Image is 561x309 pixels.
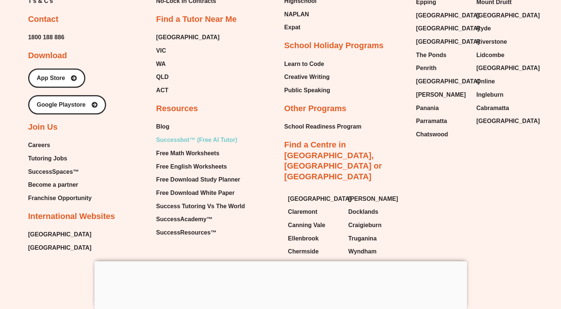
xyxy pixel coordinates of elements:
[156,187,245,199] a: Free Download White Paper
[284,72,329,83] span: Creative Writing
[156,201,245,212] a: Success Tutoring Vs The World
[156,174,240,185] span: Free Download Study Planner
[476,36,507,47] span: Riverstone
[524,273,561,309] iframe: Chat Widget
[284,40,383,51] h2: School Holiday Programs
[476,89,504,100] span: Ingleburn
[156,14,237,25] h2: Find a Tutor Near Me
[156,134,237,146] span: Successbot™ (Free AI Tutor)
[416,23,479,34] span: [GEOGRAPHIC_DATA]
[28,32,65,43] a: 1800 188 886
[416,129,469,140] a: Chatswood
[348,206,378,217] span: Docklands
[156,59,166,70] span: WA
[288,193,351,205] span: [GEOGRAPHIC_DATA]
[476,63,529,74] a: [GEOGRAPHIC_DATA]
[288,233,341,244] a: Ellenbrook
[348,206,401,217] a: Docklands
[28,50,67,61] h2: Download
[348,246,376,257] span: Wyndham
[416,10,469,21] a: [GEOGRAPHIC_DATA]
[28,229,92,240] a: [GEOGRAPHIC_DATA]
[156,134,245,146] a: Successbot™ (Free AI Tutor)
[156,121,245,132] a: Blog
[348,259,401,270] a: Forrestfield
[156,121,169,132] span: Blog
[476,103,509,114] span: Cabramatta
[348,193,401,205] a: [PERSON_NAME]
[416,76,469,87] a: [GEOGRAPHIC_DATA]
[156,72,220,83] a: QLD
[416,36,469,47] a: [GEOGRAPHIC_DATA]
[416,63,469,74] a: Penrith
[288,206,317,217] span: Claremont
[476,116,540,127] span: [GEOGRAPHIC_DATA]
[156,32,220,43] span: [GEOGRAPHIC_DATA]
[28,69,85,88] a: App Store
[288,220,341,231] a: Canning Vale
[284,85,330,96] a: Public Speaking
[156,72,169,83] span: QLD
[284,103,346,114] h2: Other Programs
[416,116,469,127] a: Parramatta
[156,45,166,56] span: VIC
[37,75,65,81] span: App Store
[94,261,467,307] iframe: Advertisement
[284,72,330,83] a: Creative Writing
[28,193,92,204] span: Franchise Opportunity
[288,259,341,270] a: Bull Creek
[156,227,245,238] a: SuccessResources™
[416,76,479,87] span: [GEOGRAPHIC_DATA]
[416,103,469,114] a: Panania
[28,140,50,151] span: Careers
[476,23,491,34] span: Ryde
[284,9,320,20] a: NAPLAN
[416,89,466,100] span: [PERSON_NAME]
[288,206,341,217] a: Claremont
[284,140,382,181] a: Find a Centre in [GEOGRAPHIC_DATA], [GEOGRAPHIC_DATA] or [GEOGRAPHIC_DATA]
[348,193,398,205] span: [PERSON_NAME]
[28,122,57,133] h2: Join Us
[416,89,469,100] a: [PERSON_NAME]
[156,161,227,172] span: Free English Worksheets
[156,227,217,238] span: SuccessResources™
[476,103,529,114] a: Cabramatta
[37,102,86,108] span: Google Playstore
[416,129,448,140] span: Chatswood
[156,174,245,185] a: Free Download Study Planner
[416,23,469,34] a: [GEOGRAPHIC_DATA]
[416,116,447,127] span: Parramatta
[28,153,92,164] a: Tutoring Jobs
[28,242,92,253] span: [GEOGRAPHIC_DATA]
[348,233,376,244] span: Truganina
[288,246,319,257] span: Chermside
[476,63,540,74] span: [GEOGRAPHIC_DATA]
[476,76,495,87] span: Online
[416,63,436,74] span: Penrith
[476,23,529,34] a: Ryde
[156,214,245,225] a: SuccessAcademy™
[284,59,324,70] span: Learn to Code
[28,179,78,190] span: Become a partner
[284,121,361,132] a: School Readiness Program
[348,233,401,244] a: Truganina
[156,85,220,96] a: ACT
[288,220,325,231] span: Canning Vale
[288,193,341,205] a: [GEOGRAPHIC_DATA]
[348,246,401,257] a: Wyndham
[288,259,317,270] span: Bull Creek
[348,259,381,270] span: Forrestfield
[416,36,479,47] span: [GEOGRAPHIC_DATA]
[288,233,319,244] span: Ellenbrook
[284,22,300,33] span: Expat
[476,50,529,61] a: Lidcombe
[476,10,540,21] span: [GEOGRAPHIC_DATA]
[476,10,529,21] a: [GEOGRAPHIC_DATA]
[28,95,106,114] a: Google Playstore
[476,89,529,100] a: Ingleburn
[156,161,245,172] a: Free English Worksheets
